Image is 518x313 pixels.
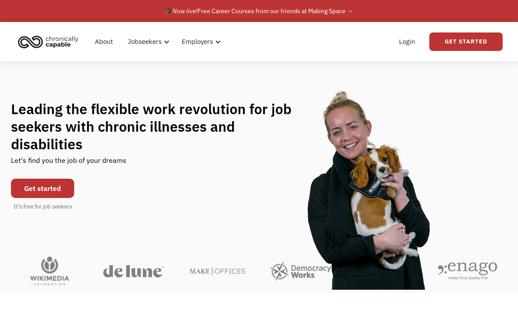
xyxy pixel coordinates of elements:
a: Get started [11,179,74,198]
a: Login [394,28,421,56]
div: 🎓 Free Career Courses from our friends at Making Space → [165,6,353,16]
div: Let's find you the job of your dreams [11,153,126,174]
img: Chronically Capable logo [15,32,81,51]
em: Now live! [173,7,198,15]
div: Jobseekers [128,36,162,47]
div: It's free for job seekers [14,202,72,211]
div: Employers [176,28,223,56]
div: Jobseekers [122,28,172,56]
div: Employers [182,36,213,47]
a: home [15,32,85,51]
a: Get Started [429,32,503,51]
a: About [90,28,118,56]
h1: Leading the flexible work revolution for job seekers with chronic illnesses and disabilities [11,100,309,153]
